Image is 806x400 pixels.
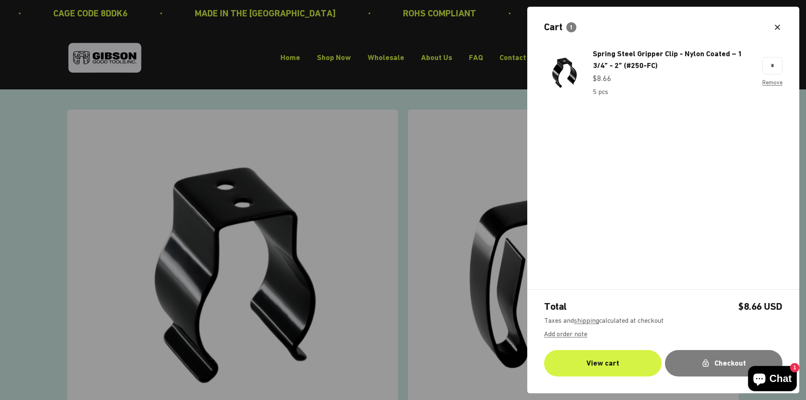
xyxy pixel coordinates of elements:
inbox-online-store-chat: Shopify online store chat [746,366,799,393]
img: Gripper clip, made & shipped from the USA! [544,52,584,93]
a: shipping [574,316,599,324]
div: Checkout [682,357,766,369]
a: Remove [762,79,782,86]
cart-count: 1 [566,22,576,32]
button: Add order note [544,328,587,340]
span: $8.66 USD [738,300,782,314]
span: Total [544,300,567,314]
p: 5 pcs [593,86,608,97]
a: View cart [544,350,662,376]
a: Spring Steel Gripper Clip - Nylon Coated – 1 3/4” - 2” (#250-FC) [593,48,754,72]
span: Spring Steel Gripper Clip - Nylon Coated – 1 3/4” - 2” (#250-FC) [593,49,742,70]
input: Change quantity [762,57,782,74]
p: Taxes and calculated at checkout [544,315,782,326]
button: Checkout [665,350,782,376]
p: Cart [544,20,562,34]
span: Add order note [544,330,587,337]
sale-price: $8.66 [593,73,611,85]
